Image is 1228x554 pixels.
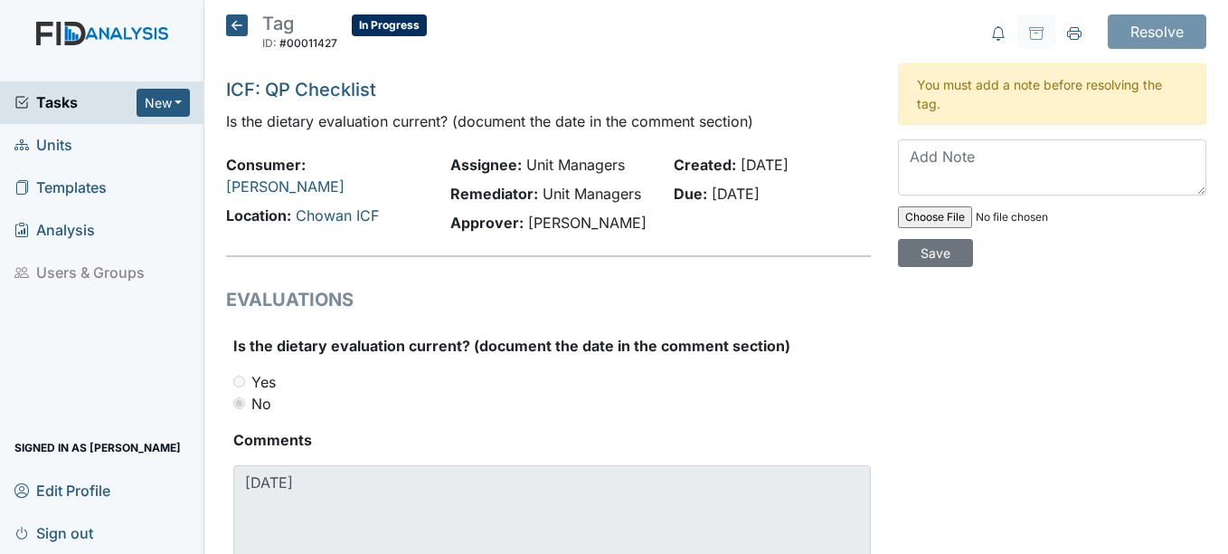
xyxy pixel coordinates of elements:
input: Resolve [1108,14,1206,49]
span: In Progress [352,14,427,36]
label: Is the dietary evaluation current? (document the date in the comment section) [233,335,790,357]
span: Unit Managers [543,185,641,203]
strong: Consumer: [226,156,306,174]
strong: Comments [233,429,870,451]
span: #00011427 [279,36,337,50]
strong: Due: [674,185,707,203]
span: ID: [262,36,277,50]
span: Unit Managers [526,156,625,174]
label: Yes [251,371,276,393]
span: Templates [14,174,107,202]
span: [DATE] [741,156,789,174]
strong: Location: [226,206,291,224]
span: [DATE] [712,185,760,203]
label: No [251,393,271,415]
strong: Assignee: [450,156,522,174]
button: New [137,89,191,117]
div: You must add a note before resolving the tag. [898,63,1206,125]
span: Tag [262,13,294,34]
a: [PERSON_NAME] [226,177,345,196]
strong: Remediator: [450,185,538,203]
a: Tasks [14,91,137,113]
span: Signed in as [PERSON_NAME] [14,434,181,462]
input: No [233,397,245,409]
h1: EVALUATIONS [226,286,870,313]
span: Sign out [14,519,93,547]
a: ICF: QP Checklist [226,79,376,100]
input: Yes [233,376,245,387]
span: Units [14,131,72,159]
p: Is the dietary evaluation current? (document the date in the comment section) [226,110,870,132]
span: Edit Profile [14,476,110,504]
strong: Created: [674,156,736,174]
span: [PERSON_NAME] [528,214,647,232]
strong: Approver: [450,214,524,232]
span: Analysis [14,216,95,244]
input: Save [898,239,973,267]
a: Chowan ICF [296,206,379,224]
